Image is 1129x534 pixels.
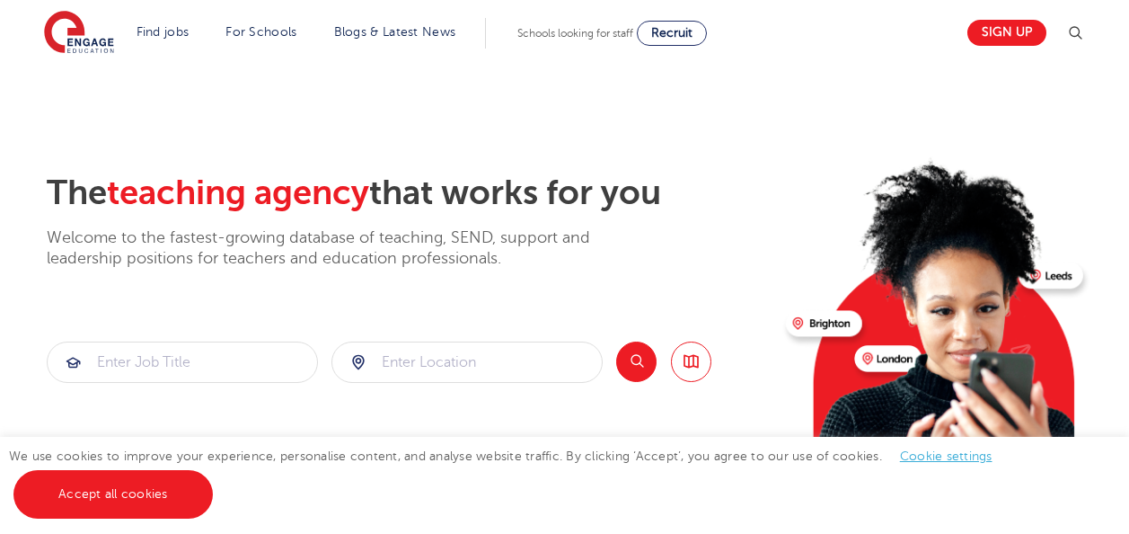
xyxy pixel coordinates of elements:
button: Search [616,342,657,382]
a: Find jobs [137,25,190,39]
a: Blogs & Latest News [334,25,456,39]
div: Submit [47,342,318,383]
img: Engage Education [44,11,114,56]
input: Submit [48,343,317,382]
a: Sign up [967,20,1046,46]
a: Recruit [637,21,707,46]
input: Submit [332,343,602,382]
span: Schools looking for staff [517,27,633,40]
span: We use cookies to improve your experience, personalise content, and analyse website traffic. By c... [9,449,1010,501]
p: Welcome to the fastest-growing database of teaching, SEND, support and leadership positions for t... [47,227,639,270]
div: Submit [331,342,603,383]
a: Cookie settings [900,449,992,463]
span: Recruit [651,26,692,40]
h2: The that works for you [47,173,772,214]
a: For Schools [225,25,296,39]
span: teaching agency [107,174,369,212]
a: Accept all cookies [13,470,213,519]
